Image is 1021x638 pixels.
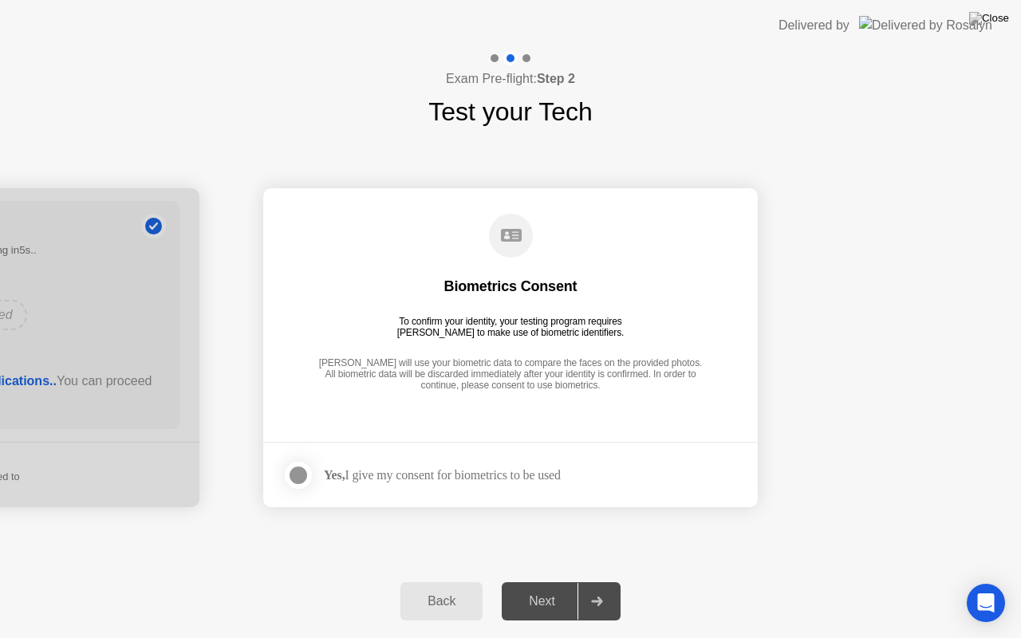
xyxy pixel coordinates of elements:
div: Delivered by [779,16,850,35]
button: Back [400,582,483,620]
img: Close [969,12,1009,25]
div: Biometrics Consent [444,277,578,296]
img: Delivered by Rosalyn [859,16,992,34]
b: Step 2 [537,72,575,85]
h1: Test your Tech [428,93,593,131]
div: Open Intercom Messenger [967,584,1005,622]
div: Next [507,594,578,608]
button: Next [502,582,621,620]
div: Back [405,594,478,608]
div: I give my consent for biometrics to be used [324,467,561,482]
strong: Yes, [324,468,345,482]
div: To confirm your identity, your testing program requires [PERSON_NAME] to make use of biometric id... [391,316,631,338]
h4: Exam Pre-flight: [446,69,575,89]
div: [PERSON_NAME] will use your biometric data to compare the faces on the provided photos. All biome... [314,357,707,393]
